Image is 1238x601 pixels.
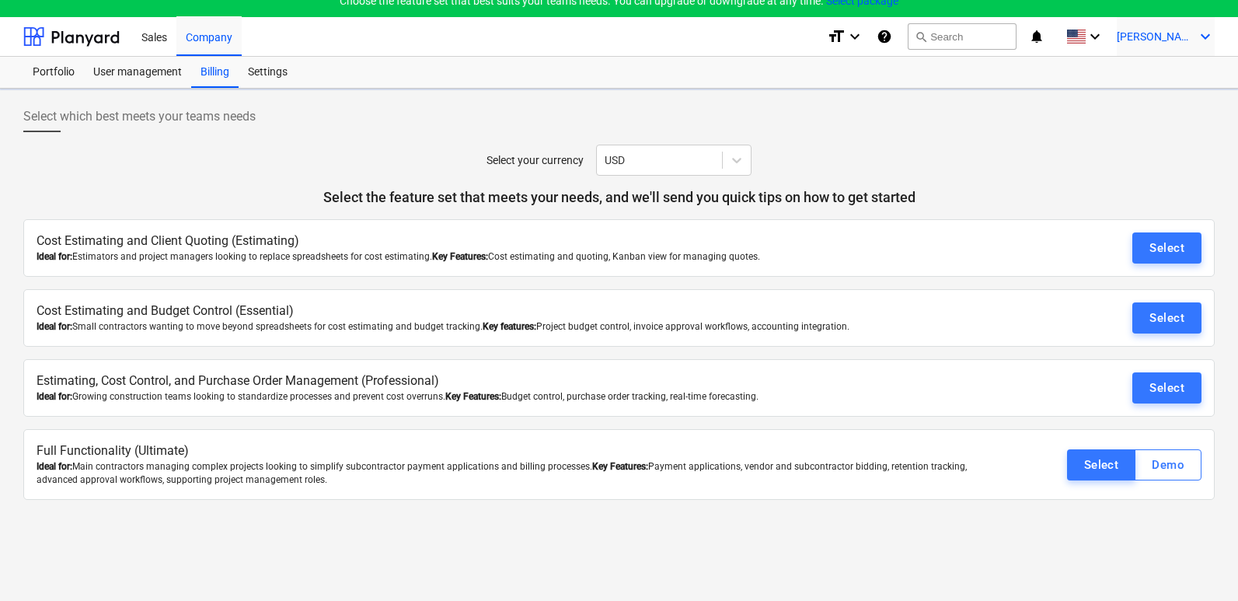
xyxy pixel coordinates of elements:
b: Key Features: [432,251,488,262]
div: Estimators and project managers looking to replace spreadsheets for cost estimating. Cost estimat... [37,250,1007,264]
div: Demo [1152,455,1184,475]
div: Small contractors wanting to move beyond spreadsheets for cost estimating and budget tracking. Pr... [37,320,1007,334]
p: Select your currency [486,152,584,169]
div: Select [1084,455,1119,475]
i: format_size [827,27,846,46]
div: Company [176,16,242,56]
p: Cost Estimating and Budget Control (Essential) [37,302,1007,320]
b: Key Features: [445,391,501,402]
button: Demo [1135,449,1201,480]
button: Search [908,23,1017,50]
p: Cost Estimating and Client Quoting (Estimating) [37,232,1007,250]
div: Sales [132,16,176,56]
b: Ideal for: [37,321,72,332]
p: Estimating, Cost Control, and Purchase Order Management (Professional) [37,372,1007,390]
p: Full Functionality (Ultimate) [37,442,1007,460]
b: Key features: [483,321,536,332]
a: Company [176,17,242,56]
span: [PERSON_NAME] [1117,30,1194,43]
p: Select the feature set that meets your needs, and we'll send you quick tips on how to get started [23,188,1215,207]
button: Select [1132,372,1201,404]
iframe: Chat Widget [1160,526,1238,601]
a: User management [84,57,191,88]
b: Key Features: [592,461,648,472]
i: keyboard_arrow_down [1196,27,1215,46]
i: Knowledge base [877,27,892,46]
i: keyboard_arrow_down [846,27,864,46]
div: Select [1149,308,1184,328]
a: Billing [191,57,239,88]
b: Ideal for: [37,461,72,472]
div: Main contractors managing complex projects looking to simplify subcontractor payment applications... [37,460,1007,487]
div: Select [1149,378,1184,398]
i: notifications [1029,27,1044,46]
a: Sales [132,17,176,56]
span: search [915,30,927,43]
div: Select [1149,238,1184,258]
b: Ideal for: [37,251,72,262]
a: Settings [239,57,297,88]
b: Ideal for: [37,391,72,402]
button: Select [1067,449,1136,480]
div: Growing construction teams looking to standardize processes and prevent cost overruns. Budget con... [37,390,1007,404]
button: Select [1132,302,1201,334]
button: Select [1132,232,1201,264]
a: Portfolio [23,57,84,88]
i: keyboard_arrow_down [1086,27,1104,46]
span: Select which best meets your teams needs [23,107,256,126]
